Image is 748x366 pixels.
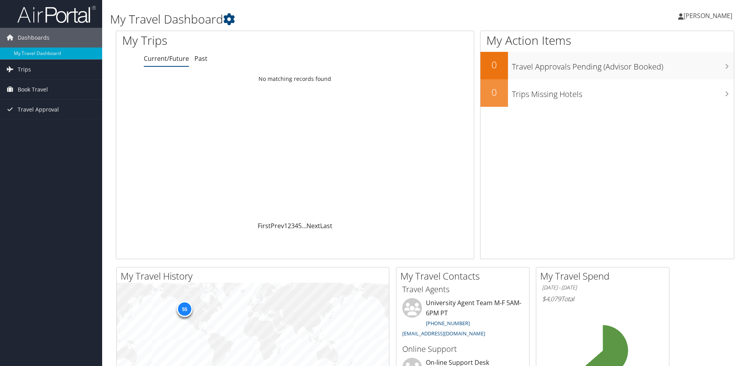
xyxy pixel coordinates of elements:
[177,301,192,317] div: 55
[480,52,734,79] a: 0Travel Approvals Pending (Advisor Booked)
[110,11,530,27] h1: My Travel Dashboard
[18,60,31,79] span: Trips
[284,221,288,230] a: 1
[678,4,740,27] a: [PERSON_NAME]
[288,221,291,230] a: 2
[194,54,207,63] a: Past
[480,58,508,71] h2: 0
[121,269,389,283] h2: My Travel History
[480,79,734,107] a: 0Trips Missing Hotels
[398,298,527,340] li: University Agent Team M-F 5AM-6PM PT
[426,320,470,327] a: [PHONE_NUMBER]
[512,85,734,100] h3: Trips Missing Hotels
[291,221,295,230] a: 3
[271,221,284,230] a: Prev
[306,221,320,230] a: Next
[402,344,523,355] h3: Online Support
[18,100,59,119] span: Travel Approval
[480,86,508,99] h2: 0
[402,284,523,295] h3: Travel Agents
[295,221,298,230] a: 4
[320,221,332,230] a: Last
[400,269,529,283] h2: My Travel Contacts
[298,221,302,230] a: 5
[144,54,189,63] a: Current/Future
[122,32,319,49] h1: My Trips
[17,5,96,24] img: airportal-logo.png
[116,72,474,86] td: No matching records found
[402,330,485,337] a: [EMAIL_ADDRESS][DOMAIN_NAME]
[480,32,734,49] h1: My Action Items
[540,269,669,283] h2: My Travel Spend
[542,284,663,291] h6: [DATE] - [DATE]
[18,28,49,48] span: Dashboards
[258,221,271,230] a: First
[18,80,48,99] span: Book Travel
[542,295,561,303] span: $4,079
[302,221,306,230] span: …
[684,11,732,20] span: [PERSON_NAME]
[512,57,734,72] h3: Travel Approvals Pending (Advisor Booked)
[542,295,663,303] h6: Total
